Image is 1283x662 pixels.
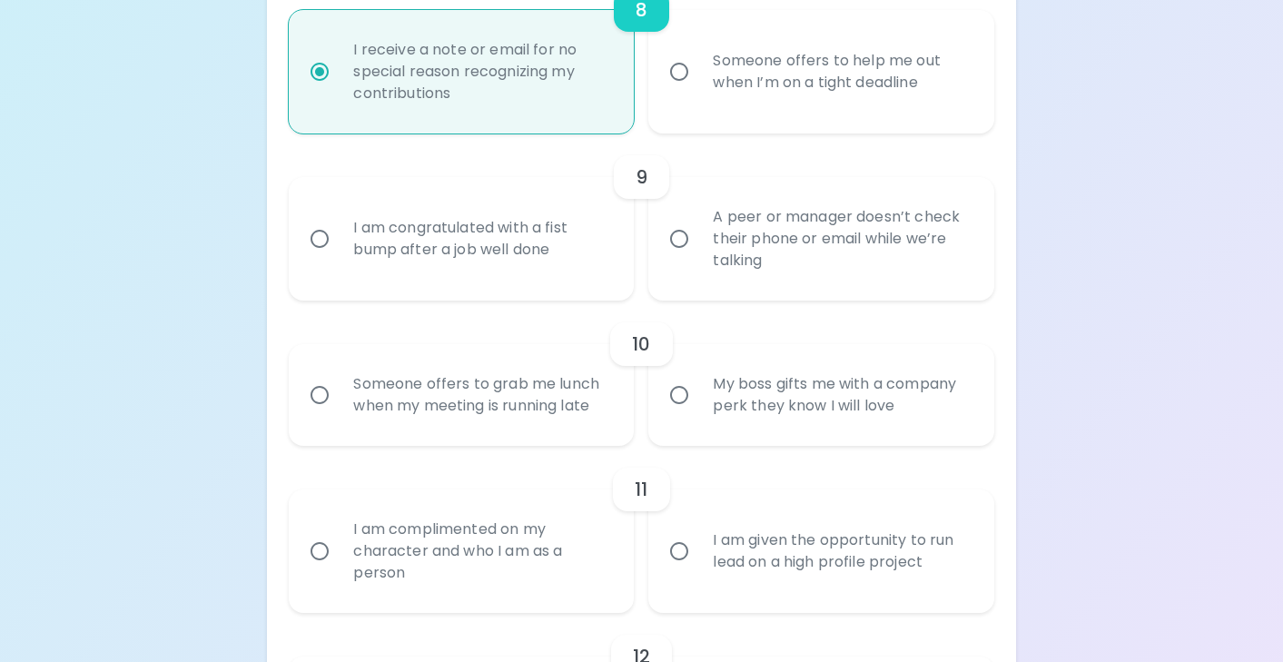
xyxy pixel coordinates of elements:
div: I am complimented on my character and who I am as a person [339,497,624,606]
div: I am given the opportunity to run lead on a high profile project [698,508,983,595]
div: A peer or manager doesn’t check their phone or email while we’re talking [698,184,983,293]
h6: 9 [636,163,647,192]
div: choice-group-check [289,446,993,613]
div: I am congratulated with a fist bump after a job well done [339,195,624,282]
div: Someone offers to grab me lunch when my meeting is running late [339,351,624,439]
h6: 11 [635,475,647,504]
div: choice-group-check [289,133,993,301]
h6: 10 [632,330,650,359]
div: choice-group-check [289,301,993,446]
div: My boss gifts me with a company perk they know I will love [698,351,983,439]
div: I receive a note or email for no special reason recognizing my contributions [339,17,624,126]
div: Someone offers to help me out when I’m on a tight deadline [698,28,983,115]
